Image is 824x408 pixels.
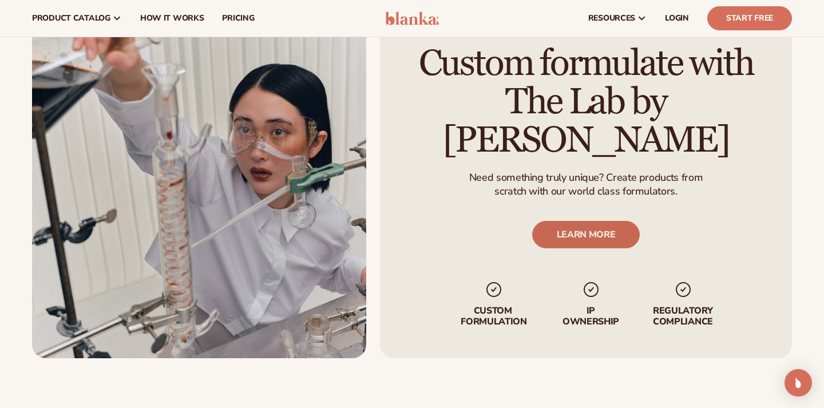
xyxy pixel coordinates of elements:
[588,14,635,23] span: resources
[707,6,792,30] a: Start Free
[385,11,439,25] img: logo
[665,14,689,23] span: LOGIN
[652,306,714,327] p: regulatory compliance
[485,280,503,299] img: checkmark_svg
[674,280,692,299] img: checkmark_svg
[785,369,812,397] div: Open Intercom Messenger
[469,185,703,198] p: scratch with our world class formulators.
[582,280,600,299] img: checkmark_svg
[562,306,620,327] p: IP Ownership
[32,14,366,358] img: Female scientist in chemistry lab.
[412,45,760,160] h2: Custom formulate with The Lab by [PERSON_NAME]
[222,14,254,23] span: pricing
[32,14,110,23] span: product catalog
[458,306,530,327] p: Custom formulation
[140,14,204,23] span: How It Works
[532,221,640,248] a: LEARN MORE
[469,171,703,184] p: Need something truly unique? Create products from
